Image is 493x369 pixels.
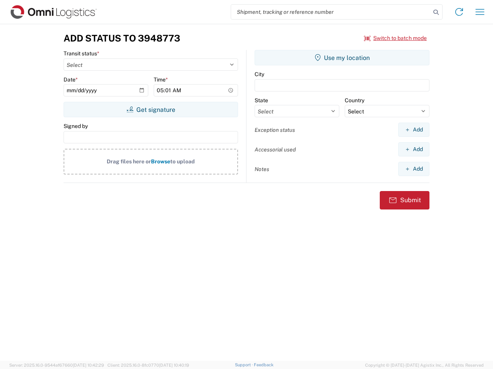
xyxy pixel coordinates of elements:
[154,76,168,83] label: Time
[64,102,238,117] button: Get signature
[398,162,429,176] button: Add
[255,71,264,78] label: City
[398,123,429,137] button: Add
[364,32,427,45] button: Switch to batch mode
[235,362,254,367] a: Support
[255,97,268,104] label: State
[73,363,104,367] span: [DATE] 10:42:29
[380,191,429,209] button: Submit
[170,158,195,165] span: to upload
[159,363,189,367] span: [DATE] 10:40:19
[107,158,151,165] span: Drag files here or
[255,146,296,153] label: Accessorial used
[398,142,429,156] button: Add
[151,158,170,165] span: Browse
[64,123,88,130] label: Signed by
[345,97,364,104] label: Country
[107,363,189,367] span: Client: 2025.16.0-8fc0770
[255,50,429,65] button: Use my location
[255,126,295,133] label: Exception status
[255,166,269,173] label: Notes
[231,5,431,19] input: Shipment, tracking or reference number
[9,363,104,367] span: Server: 2025.16.0-9544af67660
[254,362,273,367] a: Feedback
[64,33,180,44] h3: Add Status to 3948773
[64,50,99,57] label: Transit status
[64,76,78,83] label: Date
[365,362,484,369] span: Copyright © [DATE]-[DATE] Agistix Inc., All Rights Reserved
